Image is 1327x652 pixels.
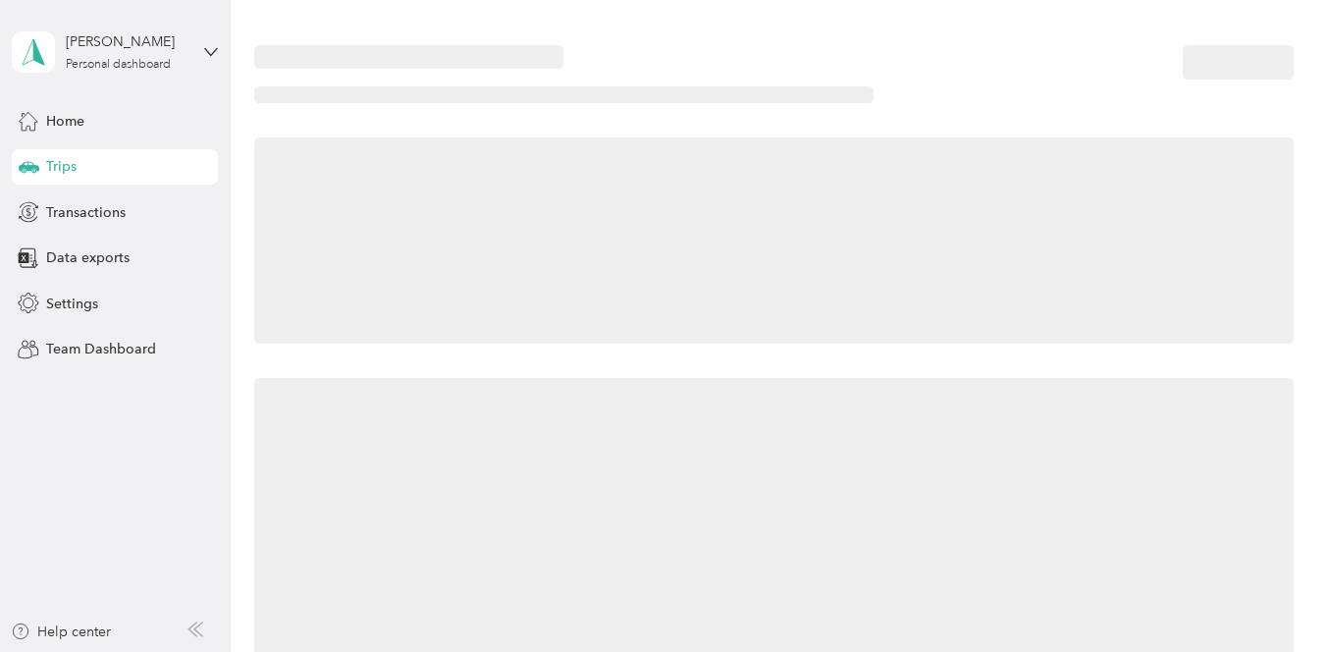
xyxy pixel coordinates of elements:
[66,59,171,71] div: Personal dashboard
[46,202,126,223] span: Transactions
[46,339,156,359] span: Team Dashboard
[46,111,84,132] span: Home
[11,622,111,642] button: Help center
[1217,542,1327,652] iframe: Everlance-gr Chat Button Frame
[66,31,188,52] div: [PERSON_NAME]
[46,247,130,268] span: Data exports
[46,156,77,177] span: Trips
[46,294,98,314] span: Settings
